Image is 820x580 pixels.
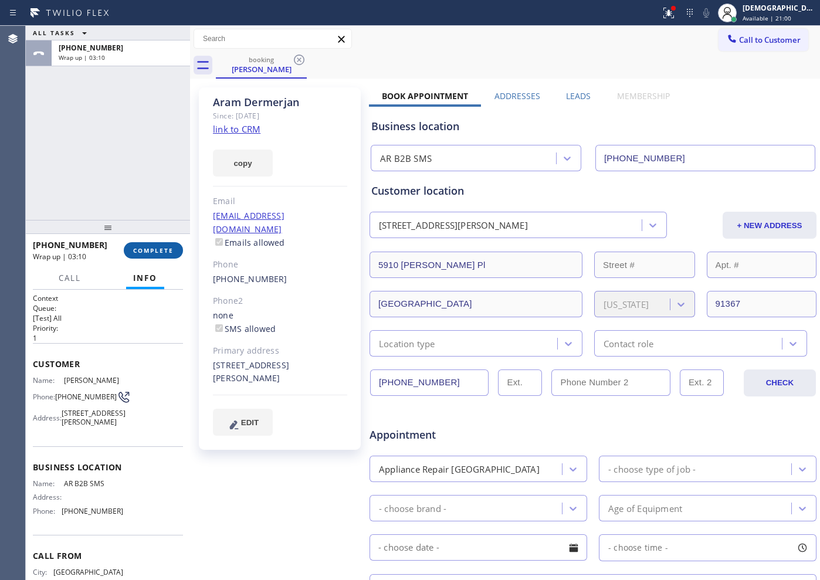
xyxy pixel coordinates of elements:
div: Email [213,195,347,208]
button: ALL TASKS [26,26,99,40]
span: Name: [33,479,64,488]
a: link to CRM [213,123,260,135]
input: Emails allowed [215,238,223,246]
input: Ext. 2 [680,369,724,396]
label: Emails allowed [213,237,285,248]
div: [STREET_ADDRESS][PERSON_NAME] [213,359,347,386]
div: [STREET_ADDRESS][PERSON_NAME] [379,219,528,232]
div: Phone [213,258,347,272]
span: [PHONE_NUMBER] [55,392,117,401]
input: Phone Number [370,369,489,396]
span: AR B2B SMS [64,479,123,488]
div: Since: [DATE] [213,109,347,123]
span: [PHONE_NUMBER] [59,43,123,53]
div: [PERSON_NAME] [217,64,306,74]
span: Phone: [33,507,62,515]
span: COMPLETE [133,246,174,255]
button: COMPLETE [124,242,183,259]
button: Call to Customer [719,29,808,51]
span: Address: [33,493,64,501]
button: Mute [698,5,714,21]
input: Ext. [498,369,542,396]
input: Phone Number 2 [551,369,670,396]
div: Aram Dermerjan [213,96,347,109]
span: Available | 21:00 [743,14,791,22]
div: Business location [371,118,815,134]
h2: Priority: [33,323,183,333]
input: - choose date - [370,534,587,561]
div: Primary address [213,344,347,358]
span: [STREET_ADDRESS][PERSON_NAME] [62,409,126,427]
span: Info [133,273,157,283]
span: EDIT [241,418,259,427]
span: Phone: [33,392,55,401]
a: [PHONE_NUMBER] [213,273,287,284]
input: Street # [594,252,695,278]
div: Aram Dermerjan [217,52,306,77]
label: SMS allowed [213,323,276,334]
div: none [213,309,347,336]
span: - choose time - [608,542,668,553]
div: - choose type of job - [608,462,696,476]
input: Search [194,29,351,48]
div: Customer location [371,183,815,199]
span: Call From [33,550,183,561]
div: Appliance Repair [GEOGRAPHIC_DATA] [379,462,540,476]
button: EDIT [213,409,273,436]
span: Appointment [370,427,517,443]
span: Address: [33,413,62,422]
input: Phone Number [595,145,815,171]
div: Location type [379,337,435,350]
button: + NEW ADDRESS [723,212,816,239]
label: Book Appointment [382,90,468,101]
span: [PHONE_NUMBER] [33,239,107,250]
input: SMS allowed [215,324,223,332]
input: City [370,291,582,317]
span: Wrap up | 03:10 [59,53,105,62]
label: Membership [617,90,670,101]
span: City: [33,568,53,576]
span: [PERSON_NAME] [64,376,123,385]
button: Call [52,267,88,290]
div: Age of Equipment [608,501,682,515]
input: ZIP [707,291,817,317]
label: Leads [566,90,591,101]
span: Name: [33,376,64,385]
span: Wrap up | 03:10 [33,252,86,262]
div: Contact role [604,337,653,350]
span: Business location [33,462,183,473]
h2: Queue: [33,303,183,313]
p: 1 [33,333,183,343]
div: - choose brand - [379,501,446,515]
div: [DEMOGRAPHIC_DATA][PERSON_NAME] [743,3,816,13]
div: AR B2B SMS [380,152,432,165]
h1: Context [33,293,183,303]
input: Apt. # [707,252,817,278]
button: CHECK [744,369,816,396]
div: booking [217,55,306,64]
button: Info [126,267,164,290]
button: copy [213,150,273,177]
a: [EMAIL_ADDRESS][DOMAIN_NAME] [213,210,284,235]
span: Call [59,273,81,283]
label: Addresses [494,90,540,101]
span: Call to Customer [739,35,801,45]
span: Customer [33,358,183,369]
span: [PHONE_NUMBER] [62,507,123,515]
input: Address [370,252,582,278]
span: [GEOGRAPHIC_DATA] [53,568,123,576]
p: [Test] All [33,313,183,323]
span: ALL TASKS [33,29,75,37]
div: Phone2 [213,294,347,308]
